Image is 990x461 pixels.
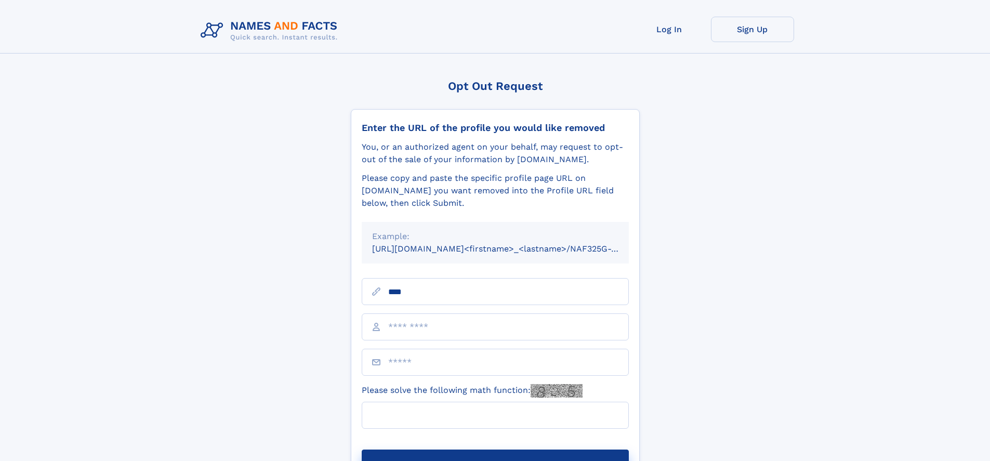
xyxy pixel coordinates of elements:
[351,80,640,93] div: Opt Out Request
[372,244,649,254] small: [URL][DOMAIN_NAME]<firstname>_<lastname>/NAF325G-xxxxxxxx
[362,172,629,209] div: Please copy and paste the specific profile page URL on [DOMAIN_NAME] you want removed into the Pr...
[711,17,794,42] a: Sign Up
[362,141,629,166] div: You, or an authorized agent on your behalf, may request to opt-out of the sale of your informatio...
[628,17,711,42] a: Log In
[196,17,346,45] img: Logo Names and Facts
[362,122,629,134] div: Enter the URL of the profile you would like removed
[372,230,618,243] div: Example:
[362,384,583,398] label: Please solve the following math function:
